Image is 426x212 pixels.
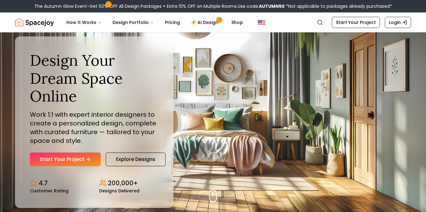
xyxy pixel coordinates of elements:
a: Spacejoy [15,16,54,29]
a: Start Your Project [332,17,380,28]
a: Login [385,17,411,28]
p: Work 1:1 with expert interior designers to create a personalized design, complete with curated fu... [30,110,158,145]
b: AUTUMN50 [259,3,285,9]
button: How It Works [61,16,106,29]
a: Shop [226,16,248,29]
img: Spacejoy Logo [15,16,54,29]
div: The Autumn Glow Event-Get 50% OFF All Design Packages + Extra 10% OFF on Multiple Rooms. [34,3,392,9]
p: 4.7 [39,179,48,187]
small: Customer Rating [30,189,69,193]
span: Use code: [238,3,285,9]
a: Start Your Project [30,153,101,166]
nav: Global [15,12,411,32]
nav: Main [61,16,248,29]
img: United States [258,19,265,26]
small: Designs Delivered [99,189,139,193]
a: AI Design [186,16,225,29]
h1: Design Your Dream Space Online [30,51,158,105]
a: Pricing [160,16,185,29]
div: Design stats [30,174,158,193]
button: Design Portfolio [108,16,159,29]
span: *Not applicable to packages already purchased* [285,3,392,9]
a: Explore Designs [106,153,166,166]
p: 200,000+ [108,179,138,187]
